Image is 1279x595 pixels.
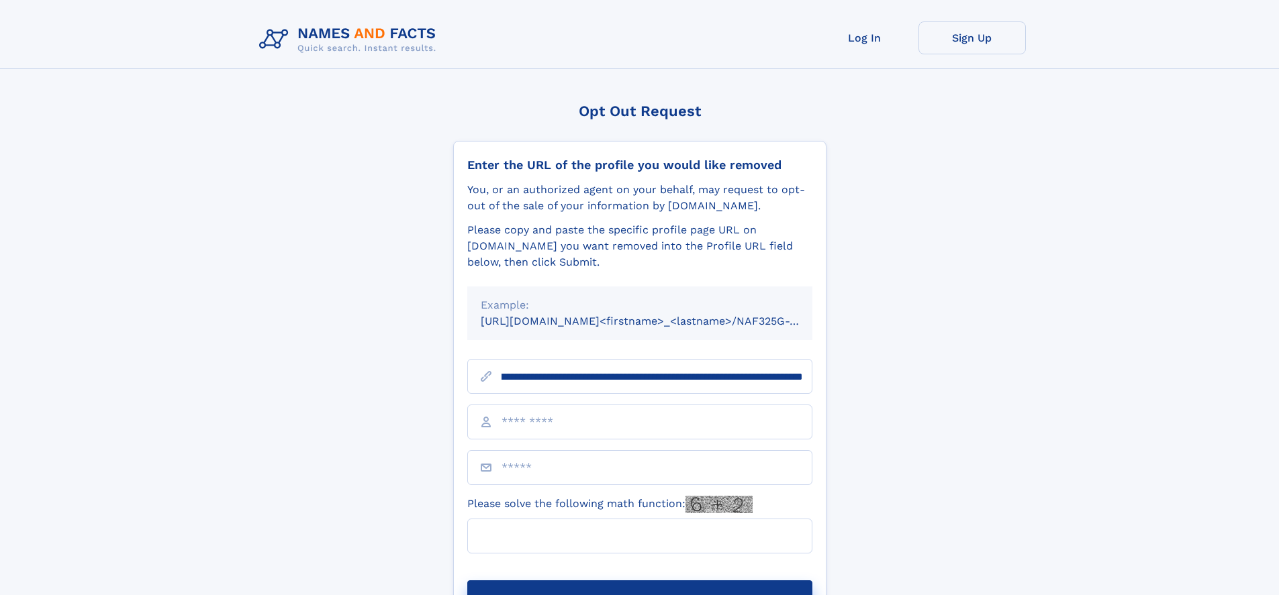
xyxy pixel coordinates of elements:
[467,222,812,270] div: Please copy and paste the specific profile page URL on [DOMAIN_NAME] you want removed into the Pr...
[811,21,918,54] a: Log In
[918,21,1026,54] a: Sign Up
[481,297,799,313] div: Example:
[254,21,447,58] img: Logo Names and Facts
[453,103,826,119] div: Opt Out Request
[481,315,838,327] small: [URL][DOMAIN_NAME]<firstname>_<lastname>/NAF325G-xxxxxxxx
[467,158,812,172] div: Enter the URL of the profile you would like removed
[467,182,812,214] div: You, or an authorized agent on your behalf, may request to opt-out of the sale of your informatio...
[467,496,753,513] label: Please solve the following math function:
